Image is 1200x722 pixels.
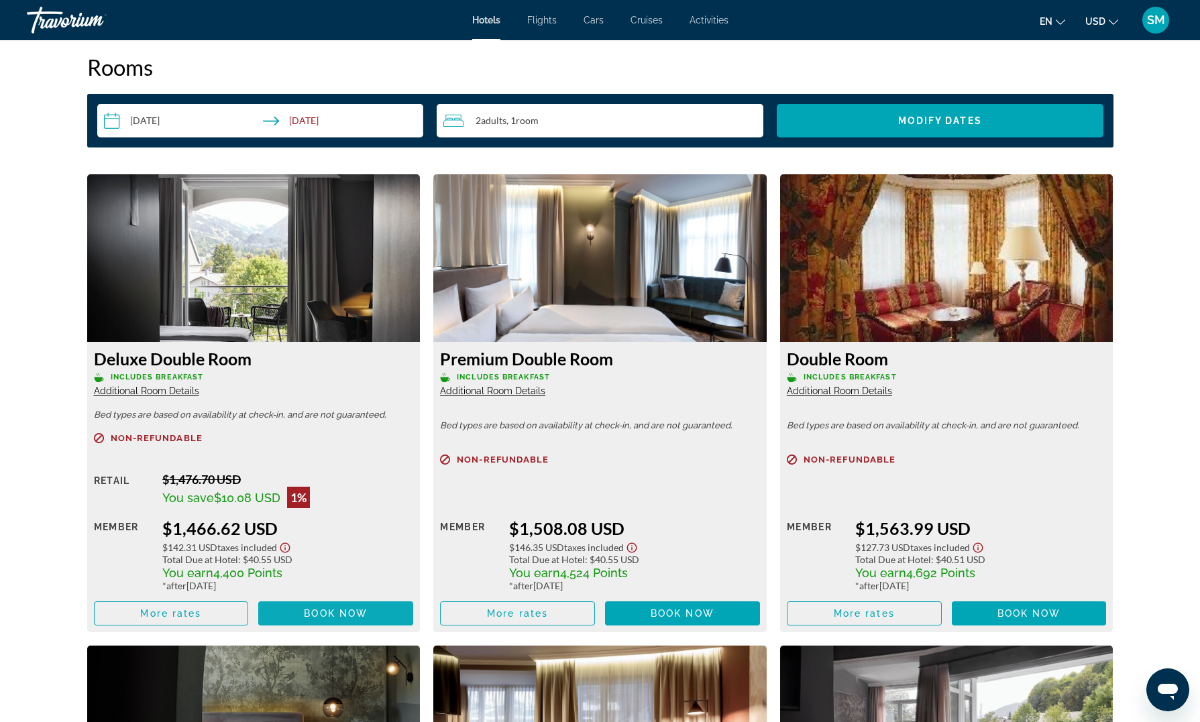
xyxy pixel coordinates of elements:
span: after [859,580,879,591]
img: Premium Double Room [433,174,767,342]
span: after [166,580,186,591]
span: Additional Room Details [94,385,199,396]
a: Flights [527,15,557,25]
span: $146.35 USD [509,542,564,553]
span: Includes Breakfast [804,373,897,381]
div: * [DATE] [855,580,1106,591]
div: : $40.55 USD [509,554,760,565]
button: Select check in and out date [97,104,424,137]
a: Cruises [631,15,663,25]
div: $1,476.70 USD [162,472,413,487]
div: Member [787,518,845,591]
div: * [DATE] [162,580,413,591]
h2: Rooms [87,54,1113,80]
div: : $40.51 USD [855,554,1106,565]
span: , 1 [506,115,539,126]
span: Total Due at Hotel [162,554,238,565]
span: Taxes included [217,542,277,553]
span: 2 [476,115,506,126]
a: Activities [690,15,728,25]
button: Book now [605,601,760,625]
button: More rates [787,601,942,625]
span: Includes Breakfast [457,373,550,381]
div: Member [440,518,498,591]
div: Member [94,518,152,591]
button: Show Taxes and Fees disclaimer [277,538,293,554]
span: USD [1085,16,1105,27]
span: Total Due at Hotel [509,554,585,565]
button: Book now [258,601,413,625]
span: More rates [487,608,548,619]
span: Room [516,115,539,126]
button: User Menu [1138,6,1173,34]
span: en [1040,16,1052,27]
p: Bed types are based on availability at check-in, and are not guaranteed. [440,421,760,430]
button: More rates [440,601,595,625]
p: Bed types are based on availability at check-in, and are not guaranteed. [787,421,1107,430]
span: Non-refundable [804,455,895,464]
button: Show Taxes and Fees disclaimer [970,538,986,554]
span: You earn [855,566,906,580]
button: Show Taxes and Fees disclaimer [624,538,640,554]
img: Deluxe Double Room [87,174,421,342]
button: Book now [952,601,1107,625]
button: Travelers: 2 adults, 0 children [437,104,763,137]
span: You save [162,491,214,505]
span: Includes Breakfast [111,373,204,381]
span: 4,692 Points [906,566,975,580]
span: Book now [651,608,714,619]
h3: Premium Double Room [440,349,760,369]
div: Retail [94,472,152,508]
span: Additional Room Details [440,385,545,396]
a: Travorium [27,3,161,38]
button: More rates [94,601,249,625]
span: You earn [162,566,213,580]
span: Modify Dates [898,115,982,126]
span: More rates [834,608,895,619]
iframe: Button to launch messaging window [1146,668,1189,711]
span: $10.08 USD [214,491,280,505]
span: 4,524 Points [560,566,628,580]
button: Change currency [1085,11,1118,31]
span: Non-refundable [457,455,549,464]
p: Bed types are based on availability at check-in, and are not guaranteed. [94,410,414,420]
h3: Deluxe Double Room [94,349,414,369]
span: $127.73 USD [855,542,910,553]
span: SM [1147,13,1165,27]
span: 4,400 Points [213,566,282,580]
span: Total Due at Hotel [855,554,931,565]
span: Taxes included [564,542,624,553]
button: Modify Dates [777,104,1103,137]
div: $1,508.08 USD [509,518,760,538]
a: Hotels [472,15,500,25]
img: Double Room [780,174,1113,342]
div: 1% [287,487,310,508]
span: Adults [481,115,506,126]
span: More rates [140,608,201,619]
span: Taxes included [910,542,970,553]
div: Search widget [97,104,1103,137]
div: * [DATE] [509,580,760,591]
button: Change language [1040,11,1065,31]
span: Book now [997,608,1061,619]
div: $1,563.99 USD [855,518,1106,538]
a: Cars [584,15,604,25]
div: $1,466.62 USD [162,518,413,538]
span: Additional Room Details [787,385,892,396]
div: : $40.55 USD [162,554,413,565]
h3: Double Room [787,349,1107,369]
span: after [513,580,533,591]
span: Book now [304,608,368,619]
span: You earn [509,566,560,580]
span: Non-refundable [111,434,203,442]
span: $142.31 USD [162,542,217,553]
